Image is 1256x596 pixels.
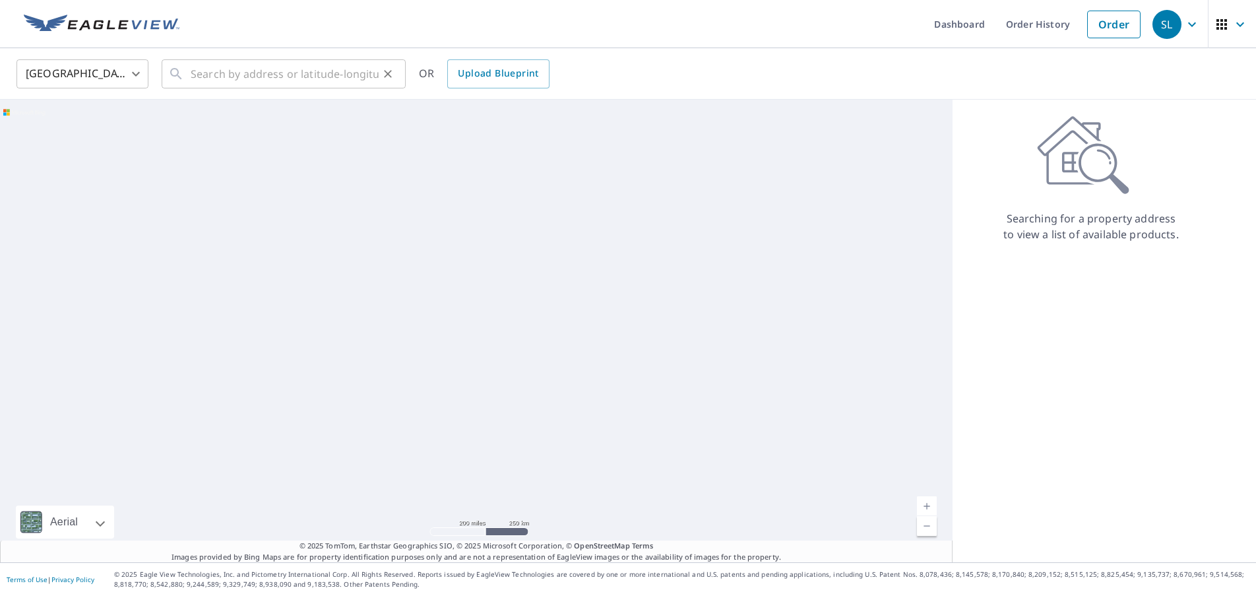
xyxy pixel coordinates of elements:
[917,516,937,536] a: Current Level 5, Zoom Out
[46,506,82,539] div: Aerial
[1087,11,1141,38] a: Order
[16,506,114,539] div: Aerial
[419,59,549,88] div: OR
[7,575,47,584] a: Terms of Use
[458,65,538,82] span: Upload Blueprint
[299,541,654,552] span: © 2025 TomTom, Earthstar Geographics SIO, © 2025 Microsoft Corporation, ©
[7,576,94,583] p: |
[1003,211,1179,242] p: Searching for a property address to view a list of available products.
[632,541,654,550] a: Terms
[51,575,94,584] a: Privacy Policy
[1152,10,1181,39] div: SL
[917,496,937,516] a: Current Level 5, Zoom In
[191,55,379,92] input: Search by address or latitude-longitude
[379,65,397,83] button: Clear
[574,541,629,550] a: OpenStreetMap
[24,15,179,34] img: EV Logo
[447,59,549,88] a: Upload Blueprint
[16,55,148,92] div: [GEOGRAPHIC_DATA]
[114,570,1249,589] p: © 2025 Eagle View Technologies, Inc. and Pictometry International Corp. All Rights Reserved. Repo...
